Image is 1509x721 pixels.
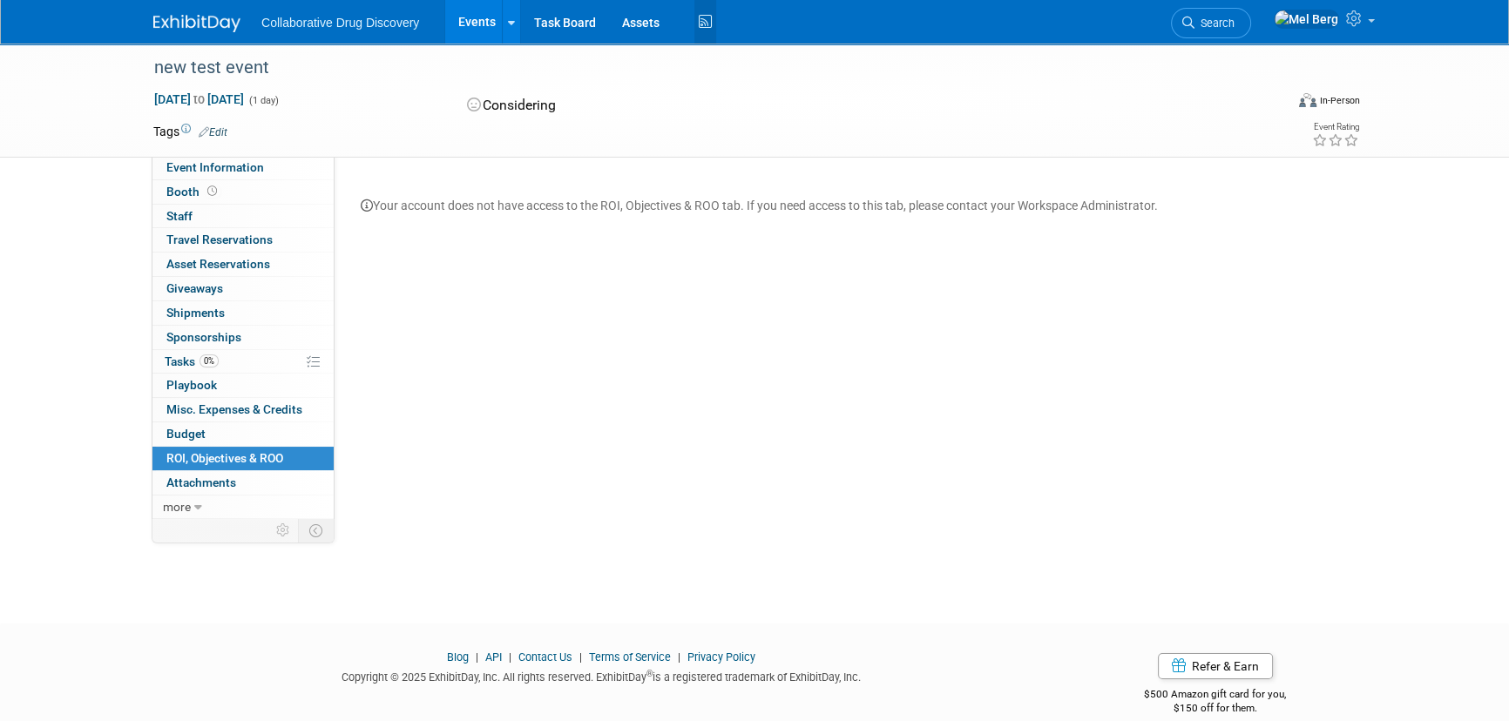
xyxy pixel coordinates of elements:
div: $500 Amazon gift card for you, [1075,676,1357,716]
span: Attachments [166,475,236,489]
a: more [152,495,334,519]
span: Sponsorships [166,330,241,344]
span: Staff [166,209,193,223]
span: Playbook [166,378,217,392]
a: ROI, Objectives & ROO [152,447,334,470]
span: Asset Reservations [166,257,270,271]
a: Blog [447,650,469,664]
td: Personalize Event Tab Strip [268,519,299,542]
td: Toggle Event Tabs [299,519,335,542]
div: In-Person [1319,94,1360,107]
span: | [504,650,516,664]
a: API [485,650,502,664]
a: Privacy Policy [687,650,755,664]
img: Mel Berg [1274,10,1339,29]
a: Giveaways [152,277,334,300]
a: Search [1171,8,1251,38]
span: | [673,650,685,664]
span: Shipments [166,306,225,320]
img: ExhibitDay [153,15,240,32]
a: Tasks0% [152,350,334,374]
a: Sponsorships [152,326,334,349]
span: Giveaways [166,281,223,295]
div: Considering [462,91,847,121]
td: Tags [153,123,227,140]
span: Search [1194,17,1235,30]
a: Staff [152,205,334,228]
a: Budget [152,422,334,446]
span: to [191,92,207,106]
span: Budget [166,427,206,441]
img: Format-Inperson.png [1299,93,1316,107]
a: Refer & Earn [1158,653,1273,679]
span: Booth not reserved yet [204,185,220,198]
span: Event Information [166,160,264,174]
a: Attachments [152,471,334,495]
div: Event Rating [1312,123,1359,131]
span: ROI, Objectives & ROO [166,451,283,465]
span: Tasks [165,354,219,368]
span: Misc. Expenses & Credits [166,402,302,416]
span: | [471,650,483,664]
span: 0% [200,354,219,367]
span: [DATE] [DATE] [153,91,245,107]
div: Your account does not have access to the ROI, Objectives & ROO tab. If you need access to this ta... [361,179,1343,214]
span: Booth [166,185,220,199]
a: Shipments [152,301,334,325]
span: (1 day) [247,95,279,106]
span: | [575,650,586,664]
a: Booth [152,180,334,204]
sup: ® [646,669,653,678]
span: more [163,500,191,514]
a: Edit [199,126,227,138]
div: Event Format [1181,91,1360,117]
a: Event Information [152,156,334,179]
div: Copyright © 2025 ExhibitDay, Inc. All rights reserved. ExhibitDay is a registered trademark of Ex... [153,665,1049,685]
a: Contact Us [518,650,572,664]
a: Misc. Expenses & Credits [152,398,334,421]
div: new test event [148,52,1257,84]
a: Travel Reservations [152,228,334,252]
span: Travel Reservations [166,232,273,246]
span: Collaborative Drug Discovery [261,16,419,30]
a: Playbook [152,374,334,397]
a: Asset Reservations [152,253,334,276]
div: $150 off for them. [1075,701,1357,716]
a: Terms of Service [589,650,671,664]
